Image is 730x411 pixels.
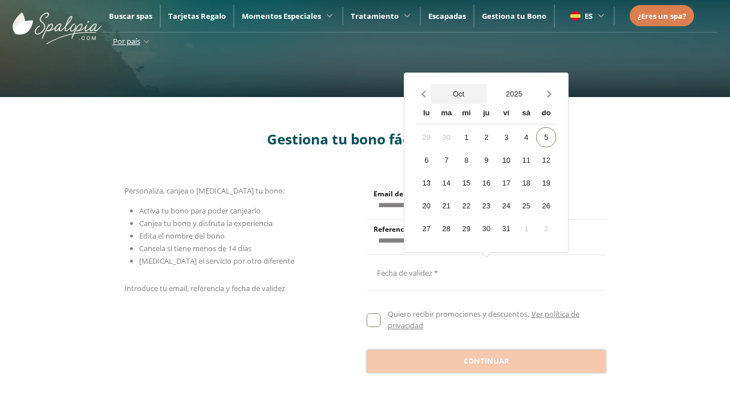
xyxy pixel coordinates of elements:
div: 30 [436,127,456,147]
span: Introduce tu email, referencia y fecha de validez [124,283,285,293]
div: 28 [436,219,456,239]
div: 14 [436,173,456,193]
div: 2 [536,219,556,239]
span: Canjea tu bono y disfruta la experiencia [139,218,273,228]
div: 5 [536,127,556,147]
button: Open years overlay [486,84,542,104]
img: ImgLogoSpalopia.BvClDcEz.svg [13,1,102,45]
div: 12 [536,150,556,170]
div: 8 [456,150,476,170]
div: 11 [516,150,536,170]
span: Continuar [464,356,509,367]
span: Gestiona tu bono fácilmente [267,130,463,148]
div: 6 [416,150,436,170]
div: 21 [436,196,456,216]
div: 15 [456,173,476,193]
a: Tarjetas Regalo [168,11,226,21]
div: lu [416,104,436,124]
div: 22 [456,196,476,216]
div: 20 [416,196,436,216]
div: 3 [496,127,516,147]
div: 16 [476,173,496,193]
button: Next month [542,84,556,104]
a: ¿Eres un spa? [638,10,686,22]
div: 2 [476,127,496,147]
div: 29 [416,127,436,147]
button: Open months overlay [431,84,486,104]
button: Continuar [367,350,606,373]
div: sá [516,104,536,124]
span: Activa tu bono para poder canjearlo [139,205,261,216]
div: 10 [496,150,516,170]
div: 1 [516,219,536,239]
a: Buscar spas [109,11,152,21]
span: [MEDICAL_DATA] el servicio por otro diferente [139,256,294,266]
div: mi [456,104,476,124]
span: Quiero recibir promociones y descuentos. [388,309,529,319]
div: 17 [496,173,516,193]
span: Personaliza, canjea o [MEDICAL_DATA] tu bono: [124,186,285,196]
div: 19 [536,173,556,193]
div: ma [436,104,456,124]
div: 30 [476,219,496,239]
div: vi [496,104,516,124]
div: 25 [516,196,536,216]
span: Por país [113,36,140,46]
div: 13 [416,173,436,193]
div: ju [476,104,496,124]
div: 29 [456,219,476,239]
span: Cancela si tiene menos de 14 días [139,243,252,253]
div: 4 [516,127,536,147]
div: do [536,104,556,124]
div: 18 [516,173,536,193]
span: ¿Eres un spa? [638,11,686,21]
div: 24 [496,196,516,216]
a: Gestiona tu Bono [482,11,546,21]
div: Calendar wrapper [416,104,556,239]
div: 9 [476,150,496,170]
a: Ver política de privacidad [388,309,579,331]
div: 23 [476,196,496,216]
div: 27 [416,219,436,239]
button: Previous month [416,84,431,104]
span: Edita el nombre del bono [139,231,225,241]
div: Calendar days [416,127,556,239]
div: 26 [536,196,556,216]
a: Escapadas [428,11,466,21]
div: 31 [496,219,516,239]
div: 7 [436,150,456,170]
div: 1 [456,127,476,147]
